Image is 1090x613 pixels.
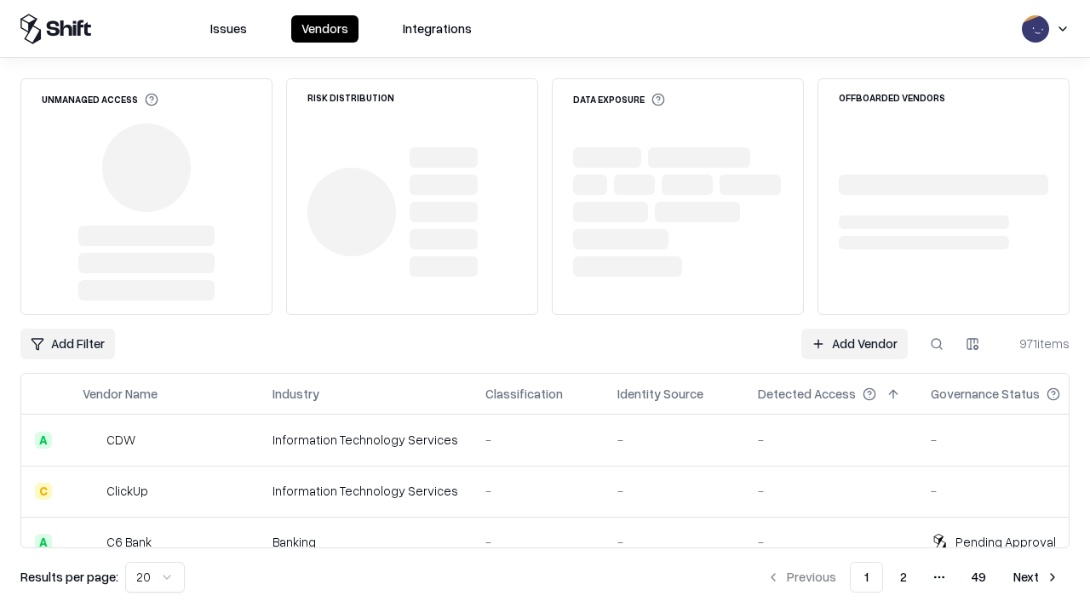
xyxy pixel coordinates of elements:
[958,562,1000,593] button: 49
[839,93,945,102] div: Offboarded Vendors
[83,534,100,551] img: C6 Bank
[955,533,1056,551] div: Pending Approval
[272,431,458,449] div: Information Technology Services
[106,482,148,500] div: ClickUp
[272,385,319,403] div: Industry
[20,329,115,359] button: Add Filter
[291,15,359,43] button: Vendors
[931,385,1040,403] div: Governance Status
[106,533,152,551] div: C6 Bank
[106,431,135,449] div: CDW
[758,431,904,449] div: -
[83,432,100,449] img: CDW
[35,483,52,500] div: C
[83,385,158,403] div: Vendor Name
[272,533,458,551] div: Banking
[307,93,394,102] div: Risk Distribution
[1001,335,1070,352] div: 971 items
[573,93,665,106] div: Data Exposure
[200,15,257,43] button: Issues
[850,562,883,593] button: 1
[931,482,1087,500] div: -
[617,533,731,551] div: -
[758,482,904,500] div: -
[758,533,904,551] div: -
[617,385,703,403] div: Identity Source
[485,385,563,403] div: Classification
[756,562,1070,593] nav: pagination
[617,431,731,449] div: -
[83,483,100,500] img: ClickUp
[42,93,158,106] div: Unmanaged Access
[931,431,1087,449] div: -
[485,431,590,449] div: -
[801,329,908,359] a: Add Vendor
[35,432,52,449] div: A
[617,482,731,500] div: -
[485,533,590,551] div: -
[393,15,482,43] button: Integrations
[1003,562,1070,593] button: Next
[485,482,590,500] div: -
[272,482,458,500] div: Information Technology Services
[886,562,921,593] button: 2
[758,385,856,403] div: Detected Access
[20,568,118,586] p: Results per page:
[35,534,52,551] div: A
